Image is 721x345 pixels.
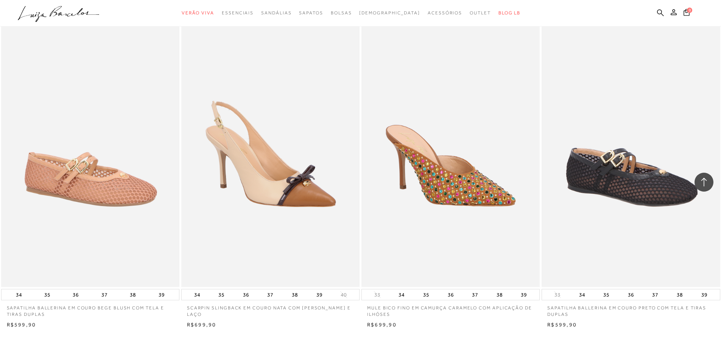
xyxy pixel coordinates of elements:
[470,10,491,16] span: Outlet
[421,289,431,300] button: 35
[542,20,719,286] img: SAPATILHA BALLERINA EM COURO PRETO COM TELA E TIRAS DUPLAS
[261,6,291,20] a: noSubCategoriesText
[470,289,480,300] button: 37
[361,300,540,318] a: MULE BICO FINO EM CAMURÇA CARAMELO COM APLICAÇÃO DE ILHÓSES
[187,322,216,328] span: R$699,90
[42,289,53,300] button: 35
[372,291,383,298] button: 33
[547,322,577,328] span: R$599,90
[314,289,325,300] button: 39
[498,6,520,20] a: BLOG LB
[7,322,36,328] span: R$599,90
[216,289,227,300] button: 35
[182,20,359,286] a: SCARPIN SLINGBACK EM COURO NATA COM BICO CARAMELO E LAÇO SCARPIN SLINGBACK EM COURO NATA COM BICO...
[674,289,685,300] button: 38
[265,289,276,300] button: 37
[2,20,179,286] a: SAPATILHA BALLERINA EM COURO BEGE BLUSH COM TELA E TIRAS DUPLAS SAPATILHA BALLERINA EM COURO BEGE...
[498,10,520,16] span: BLOG LB
[519,289,529,300] button: 39
[181,300,360,318] a: SCARPIN SLINGBACK EM COURO NATA COM [PERSON_NAME] E LAÇO
[299,6,323,20] a: noSubCategoriesText
[182,20,359,286] img: SCARPIN SLINGBACK EM COURO NATA COM BICO CARAMELO E LAÇO
[542,300,720,318] a: SAPATILHA BALLERINA EM COURO PRETO COM TELA E TIRAS DUPLAS
[650,289,660,300] button: 37
[261,10,291,16] span: Sandálias
[542,20,719,286] a: SAPATILHA BALLERINA EM COURO PRETO COM TELA E TIRAS DUPLAS SAPATILHA BALLERINA EM COURO PRETO COM...
[192,289,202,300] button: 34
[687,8,692,13] span: 0
[626,289,636,300] button: 36
[396,289,407,300] button: 34
[494,289,505,300] button: 38
[299,10,323,16] span: Sapatos
[222,6,254,20] a: noSubCategoriesText
[681,8,692,19] button: 0
[156,289,167,300] button: 39
[222,10,254,16] span: Essenciais
[359,6,420,20] a: noSubCategoriesText
[70,289,81,300] button: 36
[99,289,110,300] button: 37
[470,6,491,20] a: noSubCategoriesText
[182,10,214,16] span: Verão Viva
[362,20,539,286] a: MULE BICO FINO EM CAMURÇA CARAMELO COM APLICAÇÃO DE ILHÓSES MULE BICO FINO EM CAMURÇA CARAMELO CO...
[445,289,456,300] button: 36
[601,289,612,300] button: 35
[428,6,462,20] a: noSubCategoriesText
[362,20,539,286] img: MULE BICO FINO EM CAMURÇA CARAMELO COM APLICAÇÃO DE ILHÓSES
[577,289,587,300] button: 34
[290,289,300,300] button: 38
[331,6,352,20] a: noSubCategoriesText
[128,289,138,300] button: 38
[338,291,349,298] button: 40
[331,10,352,16] span: Bolsas
[552,291,563,298] button: 33
[241,289,251,300] button: 36
[1,300,179,318] a: SAPATILHA BALLERINA EM COURO BEGE BLUSH COM TELA E TIRAS DUPLAS
[359,10,420,16] span: [DEMOGRAPHIC_DATA]
[699,289,710,300] button: 39
[182,6,214,20] a: noSubCategoriesText
[367,322,397,328] span: R$699,90
[428,10,462,16] span: Acessórios
[14,289,24,300] button: 34
[2,20,179,286] img: SAPATILHA BALLERINA EM COURO BEGE BLUSH COM TELA E TIRAS DUPLAS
